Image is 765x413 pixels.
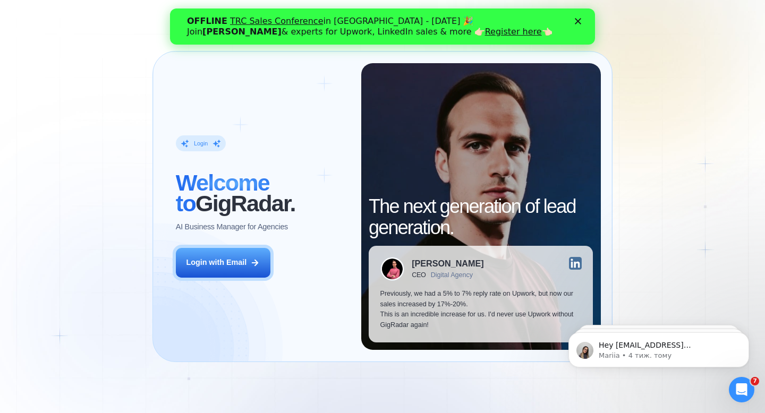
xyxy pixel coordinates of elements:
[405,10,415,16] div: Закрити
[176,222,288,233] p: AI Business Manager for Agencies
[751,377,759,385] span: 7
[46,31,183,176] span: Hey [EMAIL_ADDRESS][DOMAIN_NAME], Looks like your Upwork agency JS ran out of connects. We recent...
[176,173,350,214] h2: ‍ GigRadar.
[412,259,483,268] div: [PERSON_NAME]
[412,271,426,279] div: CEO
[380,289,582,331] p: Previously, we had a 5% to 7% reply rate on Upwork, but now our sales increased by 17%-20%. This ...
[194,140,208,147] div: Login
[431,271,473,279] div: Digital Agency
[176,170,269,217] span: Welcome to
[170,8,595,45] iframe: Intercom live chat банер
[186,257,246,268] div: Login with Email
[315,18,372,28] a: Register here
[369,196,593,238] h2: The next generation of lead generation.
[552,310,765,384] iframe: Intercom notifications повідомлення
[729,377,754,402] iframe: Intercom live chat
[176,248,270,278] button: Login with Email
[46,41,183,50] p: Message from Mariia, sent 4 тиж. тому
